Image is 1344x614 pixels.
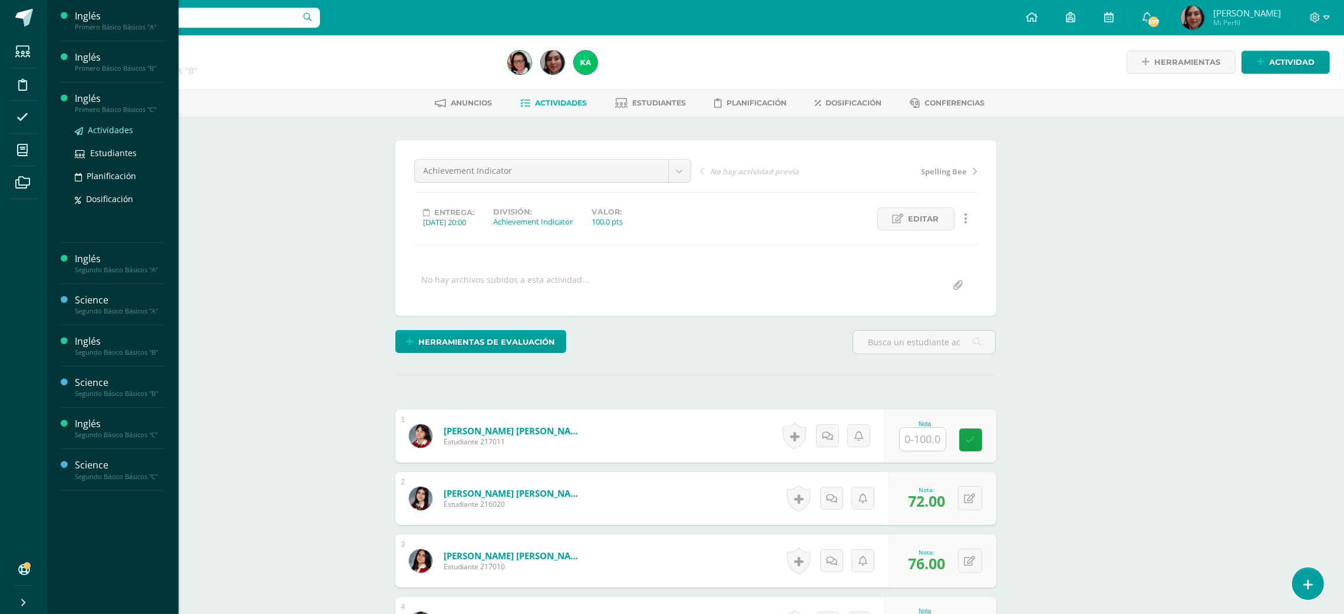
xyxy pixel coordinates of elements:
a: Anuncios [435,94,492,113]
span: Editar [909,208,939,230]
div: [DATE] 20:00 [424,217,475,227]
img: 3843fb34685ba28fd29906e75e029183.png [541,51,564,74]
span: 72.00 [908,491,945,511]
div: Nota: [908,548,945,556]
div: Science [75,458,164,472]
span: Actividad [1269,51,1315,73]
a: InglésSegundo Básico Básicos "C" [75,417,164,439]
label: Valor: [592,207,623,216]
div: Segundo Básico Básicos "B" [75,348,164,356]
a: [PERSON_NAME] [PERSON_NAME] [444,550,585,562]
div: Inglés [75,335,164,348]
input: Busca un estudiante aquí... [853,331,995,354]
div: Inglés [75,9,164,23]
a: Dosificación [75,192,164,206]
span: Herramientas [1154,51,1220,73]
span: No hay actividad previa [711,166,800,177]
div: No hay archivos subidos a esta actividad... [422,274,590,297]
img: 073ab9fb05eb5e4f9239493c9ec9f7a2.png [508,51,531,74]
a: InglésPrimero Básico Básicos "C" [75,92,164,114]
a: InglésPrimero Básico Básicos "B" [75,51,164,72]
input: Busca un usuario... [55,8,320,28]
div: Primero Básico Básicos 'B' [92,65,494,76]
a: ScienceSegundo Básico Básicos "B" [75,376,164,398]
a: Actividad [1241,51,1330,74]
a: InglésPrimero Básico Básicos "A" [75,9,164,31]
a: ScienceSegundo Básico Básicos "A" [75,293,164,315]
span: Dosificación [825,98,881,107]
div: Segundo Básico Básicos "C" [75,473,164,481]
img: 3843fb34685ba28fd29906e75e029183.png [1181,6,1204,29]
div: Primero Básico Básicos "C" [75,105,164,114]
div: Inglés [75,252,164,266]
span: 577 [1147,15,1160,28]
span: Conferencias [924,98,985,107]
div: Science [75,376,164,389]
span: Actividades [535,98,587,107]
a: Estudiantes [75,146,164,160]
img: b72d20cd8319af82d3c0dd173b30e053.png [409,487,432,510]
h1: Inglés [92,48,494,65]
img: b7f9f780e16329846939d9a2e050a4cd.png [409,424,432,448]
span: Planificación [87,170,136,181]
input: 0-100.0 [900,428,946,451]
a: Actividades [520,94,587,113]
a: Actividades [75,123,164,137]
img: 00504be4c6691c1abe7e24342fabd4ae.png [409,549,432,573]
span: Dosificación [86,193,133,204]
span: Estudiantes [632,98,686,107]
span: Estudiantes [90,147,137,159]
span: Herramientas de evaluación [418,331,555,353]
label: División: [494,207,573,216]
a: Achievement Indicator [415,160,691,182]
a: Dosificación [815,94,881,113]
a: InglésSegundo Básico Básicos "A" [75,252,164,274]
span: 76.00 [908,553,945,573]
div: Nota [899,421,951,427]
span: Estudiante 216020 [444,499,585,509]
span: Estudiante 217011 [444,437,585,447]
a: Estudiantes [615,94,686,113]
a: ScienceSegundo Básico Básicos "C" [75,458,164,480]
div: Segundo Básico Básicos "B" [75,389,164,398]
span: Planificación [727,98,787,107]
span: Estudiante 217010 [444,562,585,572]
a: InglésSegundo Básico Básicos "B" [75,335,164,356]
a: Planificación [75,169,164,183]
span: Entrega: [435,208,475,217]
div: Inglés [75,92,164,105]
div: Primero Básico Básicos "B" [75,64,164,72]
div: Segundo Básico Básicos "C" [75,431,164,439]
div: Nota: [908,486,945,494]
img: 8023b044e5fe8d4619e40790d31912b4.png [574,51,597,74]
a: Herramientas [1127,51,1236,74]
a: [PERSON_NAME] [PERSON_NAME] [444,425,585,437]
span: Spelling Bee [922,166,967,177]
div: Segundo Básico Básicos "A" [75,266,164,274]
span: Actividades [88,124,133,136]
div: Achievement Indicator [494,216,573,227]
div: Segundo Básico Básicos "A" [75,307,164,315]
span: Mi Perfil [1213,18,1281,28]
a: Conferencias [910,94,985,113]
div: Inglés [75,417,164,431]
span: Achievement Indicator [424,160,659,182]
a: Spelling Bee [839,165,978,177]
div: Primero Básico Básicos "A" [75,23,164,31]
div: Inglés [75,51,164,64]
a: Herramientas de evaluación [395,330,566,353]
div: 100.0 pts [592,216,623,227]
span: [PERSON_NAME] [1213,7,1281,19]
a: Planificación [714,94,787,113]
span: Anuncios [451,98,492,107]
div: Science [75,293,164,307]
a: [PERSON_NAME] [PERSON_NAME] [444,487,585,499]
